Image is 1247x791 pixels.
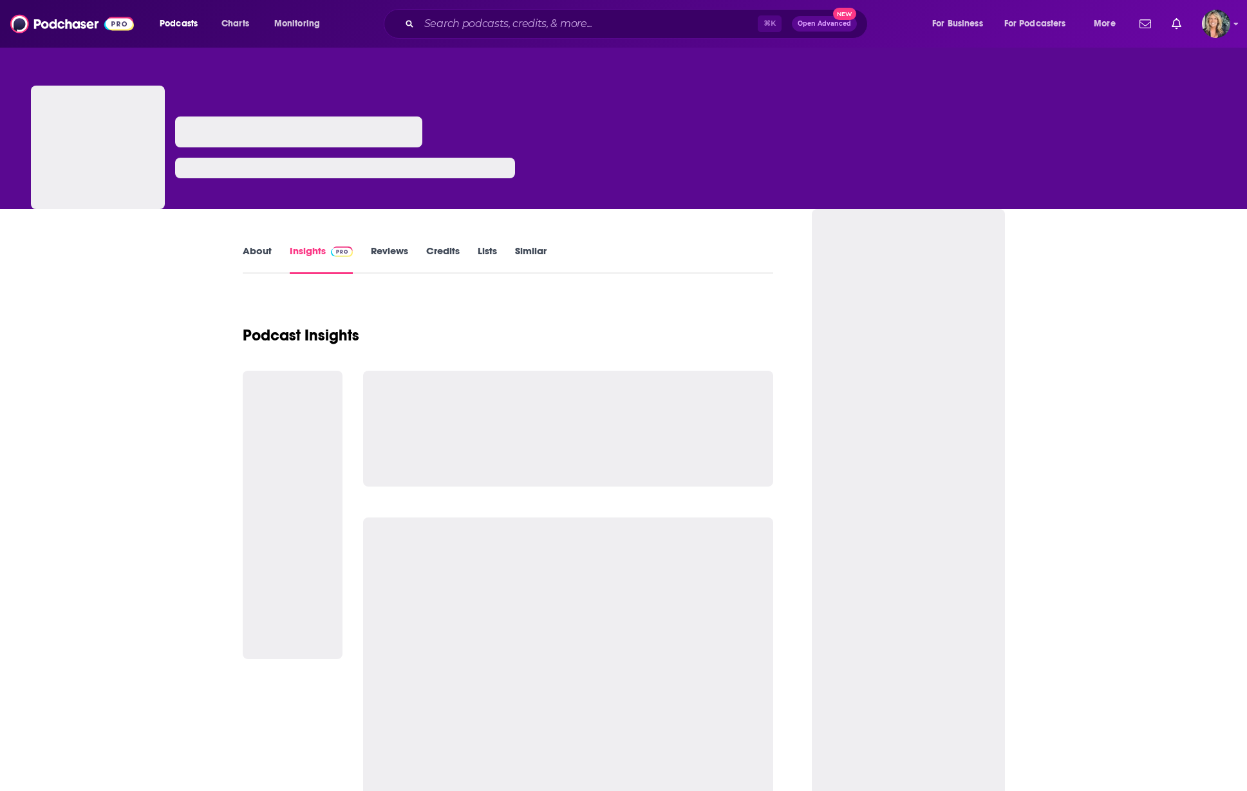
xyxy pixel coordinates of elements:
[1202,10,1230,38] img: User Profile
[213,14,257,34] a: Charts
[290,245,353,274] a: InsightsPodchaser Pro
[1202,10,1230,38] span: Logged in as lisa.beech
[758,15,782,32] span: ⌘ K
[515,245,547,274] a: Similar
[265,14,337,34] button: open menu
[1085,14,1132,34] button: open menu
[221,15,249,33] span: Charts
[996,14,1085,34] button: open menu
[419,14,758,34] input: Search podcasts, credits, & more...
[160,15,198,33] span: Podcasts
[331,247,353,257] img: Podchaser Pro
[371,245,408,274] a: Reviews
[396,9,880,39] div: Search podcasts, credits, & more...
[10,12,134,36] img: Podchaser - Follow, Share and Rate Podcasts
[274,15,320,33] span: Monitoring
[1167,13,1186,35] a: Show notifications dropdown
[1202,10,1230,38] button: Show profile menu
[1134,13,1156,35] a: Show notifications dropdown
[932,15,983,33] span: For Business
[478,245,497,274] a: Lists
[833,8,856,20] span: New
[798,21,851,27] span: Open Advanced
[792,16,857,32] button: Open AdvancedNew
[1004,15,1066,33] span: For Podcasters
[243,326,359,345] h1: Podcast Insights
[1094,15,1116,33] span: More
[151,14,214,34] button: open menu
[426,245,460,274] a: Credits
[243,245,272,274] a: About
[923,14,999,34] button: open menu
